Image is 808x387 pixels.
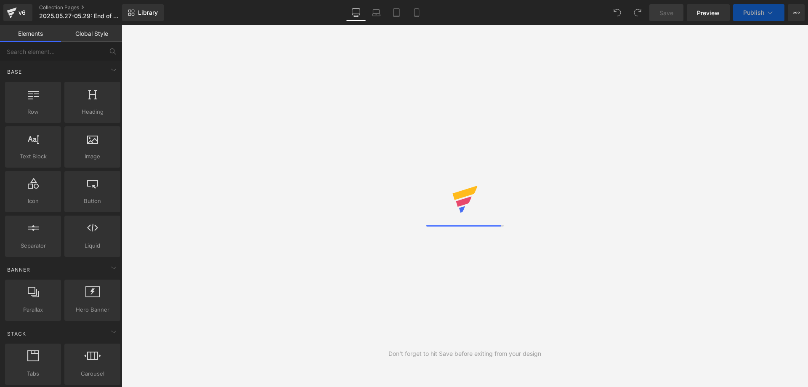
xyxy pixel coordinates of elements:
button: More [788,4,805,21]
span: Preview [697,8,720,17]
a: v6 [3,4,32,21]
span: Carousel [67,369,118,378]
span: Row [8,107,58,116]
div: v6 [17,7,27,18]
a: Mobile [407,4,427,21]
span: Icon [8,197,58,206]
a: Laptop [366,4,386,21]
span: Liquid [67,241,118,250]
span: Stack [6,330,27,338]
button: Undo [609,4,626,21]
span: Image [67,152,118,161]
a: Collection Pages [39,4,136,11]
a: Tablet [386,4,407,21]
span: 2025.05.27-05.29: End of May Super Sale [39,13,120,19]
a: New Library [122,4,164,21]
span: Hero Banner [67,305,118,314]
span: Parallax [8,305,58,314]
span: Banner [6,266,31,274]
span: Button [67,197,118,206]
span: Separator [8,241,58,250]
span: Base [6,68,23,76]
span: Library [138,9,158,16]
button: Publish [733,4,784,21]
button: Redo [629,4,646,21]
a: Preview [687,4,730,21]
span: Publish [743,9,764,16]
a: Desktop [346,4,366,21]
a: Global Style [61,25,122,42]
div: Don't forget to hit Save before exiting from your design [388,349,541,358]
span: Heading [67,107,118,116]
span: Tabs [8,369,58,378]
span: Text Block [8,152,58,161]
span: Save [659,8,673,17]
